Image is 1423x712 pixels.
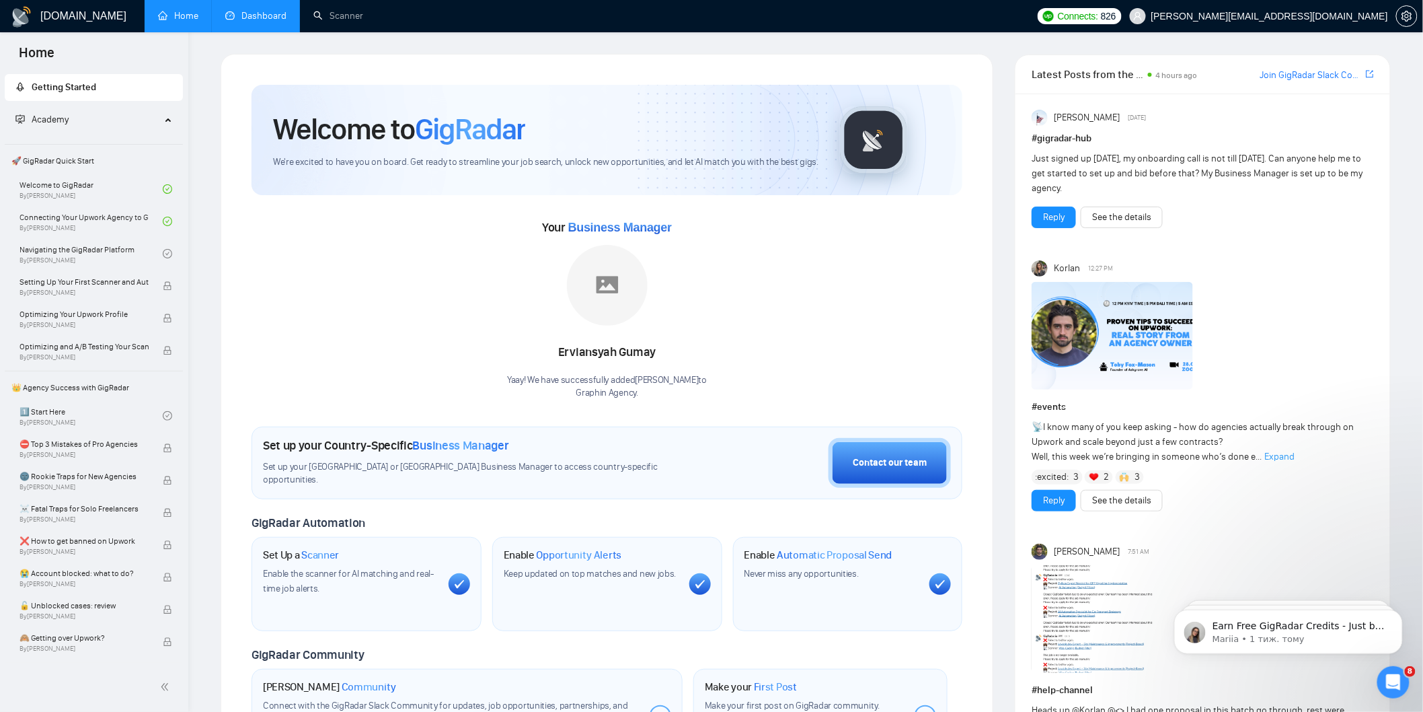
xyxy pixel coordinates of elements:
[163,573,172,582] span: lock
[1032,66,1144,83] span: Latest Posts from the GigRadar Community
[705,680,797,694] h1: Make your
[5,74,183,101] li: Getting Started
[20,470,149,483] span: 🌚 Rookie Traps for New Agencies
[1396,5,1418,27] button: setting
[20,289,149,297] span: By [PERSON_NAME]
[252,647,364,662] span: GigRadar Community
[744,548,892,562] h1: Enable
[263,438,509,453] h1: Set up your Country-Specific
[853,456,927,470] div: Contact our team
[504,568,677,579] span: Keep updated on top matches and new jobs.
[20,340,149,353] span: Optimizing and A/B Testing Your Scanner for Better Results
[20,174,163,204] a: Welcome to GigRadarBy[PERSON_NAME]
[15,114,69,125] span: Academy
[1260,68,1363,83] a: Join GigRadar Slack Community
[1128,112,1147,124] span: [DATE]
[20,451,149,459] span: By [PERSON_NAME]
[744,568,859,579] span: Never miss any opportunities.
[163,605,172,614] span: lock
[163,281,172,291] span: lock
[163,184,172,194] span: check-circle
[1156,71,1198,80] span: 4 hours ago
[840,106,907,174] img: gigradar-logo.png
[163,637,172,647] span: lock
[20,599,149,612] span: 🔓 Unblocked cases: review
[163,314,172,323] span: lock
[20,321,149,329] span: By [PERSON_NAME]
[1366,69,1374,79] span: export
[1405,666,1416,677] span: 8
[20,567,149,580] span: 😭 Account blocked: what to do?
[1032,421,1043,433] span: 📡
[1054,261,1080,276] span: Korlan
[1032,131,1374,146] h1: # gigradar-hub
[1154,581,1423,676] iframe: Intercom notifications повідомлення
[1397,11,1417,22] span: setting
[1032,683,1374,698] h1: # help-channel
[163,540,172,550] span: lock
[1032,207,1076,228] button: Reply
[163,508,172,518] span: lock
[20,534,149,548] span: ❌ How to get banned on Upwork
[1032,260,1048,277] img: Korlan
[20,612,149,620] span: By [PERSON_NAME]
[20,483,149,491] span: By [PERSON_NAME]
[1104,470,1110,484] span: 2
[163,249,172,258] span: check-circle
[6,147,182,174] span: 🚀 GigRadar Quick Start
[507,374,707,400] div: Yaay! We have successfully added [PERSON_NAME] to
[1089,262,1114,275] span: 12:27 PM
[301,548,339,562] span: Scanner
[1081,490,1163,511] button: See the details
[6,374,182,401] span: 👑 Agency Success with GigRadar
[32,81,96,93] span: Getting Started
[263,548,339,562] h1: Set Up a
[20,353,149,361] span: By [PERSON_NAME]
[20,548,149,556] span: By [PERSON_NAME]
[163,411,172,421] span: check-circle
[1377,666,1410,699] iframe: Intercom live chat
[1032,421,1354,462] span: I know many of you keep asking - how do agencies actually break through on Upwork and scale beyon...
[1043,210,1065,225] a: Reply
[8,43,65,71] span: Home
[537,548,622,562] span: Opportunity Alerts
[1396,11,1418,22] a: setting
[20,515,149,524] span: By [PERSON_NAME]
[313,10,363,22] a: searchScanner
[568,221,672,234] span: Business Manager
[263,461,676,487] span: Set up your [GEOGRAPHIC_DATA] or [GEOGRAPHIC_DATA] Business Manager to access country-specific op...
[160,680,174,694] span: double-left
[1089,472,1099,482] img: ❤️
[1032,544,1048,560] img: Toby Fox-Mason
[507,387,707,400] p: Graphin Agency .
[15,114,25,124] span: fund-projection-screen
[754,680,797,694] span: First Post
[1032,400,1374,415] h1: # events
[20,239,163,269] a: Navigating the GigRadar PlatformBy[PERSON_NAME]
[1133,11,1143,21] span: user
[1092,493,1151,508] a: See the details
[1036,470,1069,485] span: :excited:
[20,645,149,653] span: By [PERSON_NAME]
[20,437,149,451] span: ⛔ Top 3 Mistakes of Pro Agencies
[20,308,149,321] span: Optimizing Your Upwork Profile
[1120,472,1129,482] img: 🙌
[1032,565,1193,673] img: F09CUHBGKGQ-Screenshot%202025-08-26%20at%202.51.20%E2%80%AFpm.png
[777,548,892,562] span: Automatic Proposal Send
[1032,153,1362,194] span: Just signed up [DATE], my onboarding call is not till [DATE]. Can anyone help me to get started t...
[20,207,163,236] a: Connecting Your Upwork Agency to GigRadarBy[PERSON_NAME]
[20,631,149,645] span: 🙈 Getting over Upwork?
[1092,210,1151,225] a: See the details
[20,275,149,289] span: Setting Up Your First Scanner and Auto-Bidder
[542,220,672,235] span: Your
[225,10,286,22] a: dashboardDashboard
[1043,11,1054,22] img: upwork-logo.png
[1134,470,1140,484] span: 3
[273,156,818,169] span: We're excited to have you on board. Get ready to streamline your job search, unlock new opportuni...
[1032,490,1076,511] button: Reply
[829,438,951,488] button: Contact our team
